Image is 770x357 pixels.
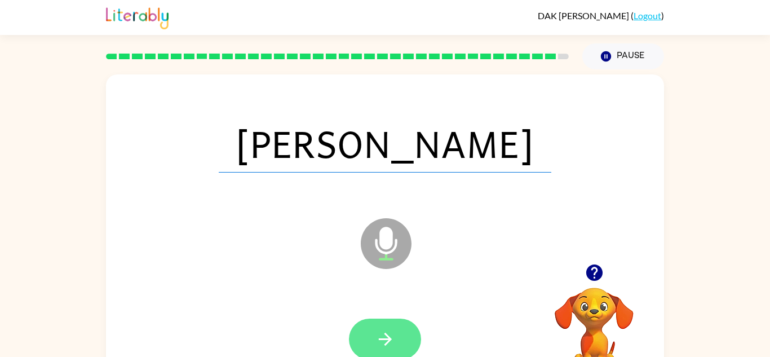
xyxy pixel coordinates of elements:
span: [PERSON_NAME] [219,114,551,173]
div: ( ) [538,10,664,21]
a: Logout [634,10,661,21]
span: DAK [PERSON_NAME] [538,10,631,21]
button: Pause [582,43,664,69]
img: Literably [106,5,169,29]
